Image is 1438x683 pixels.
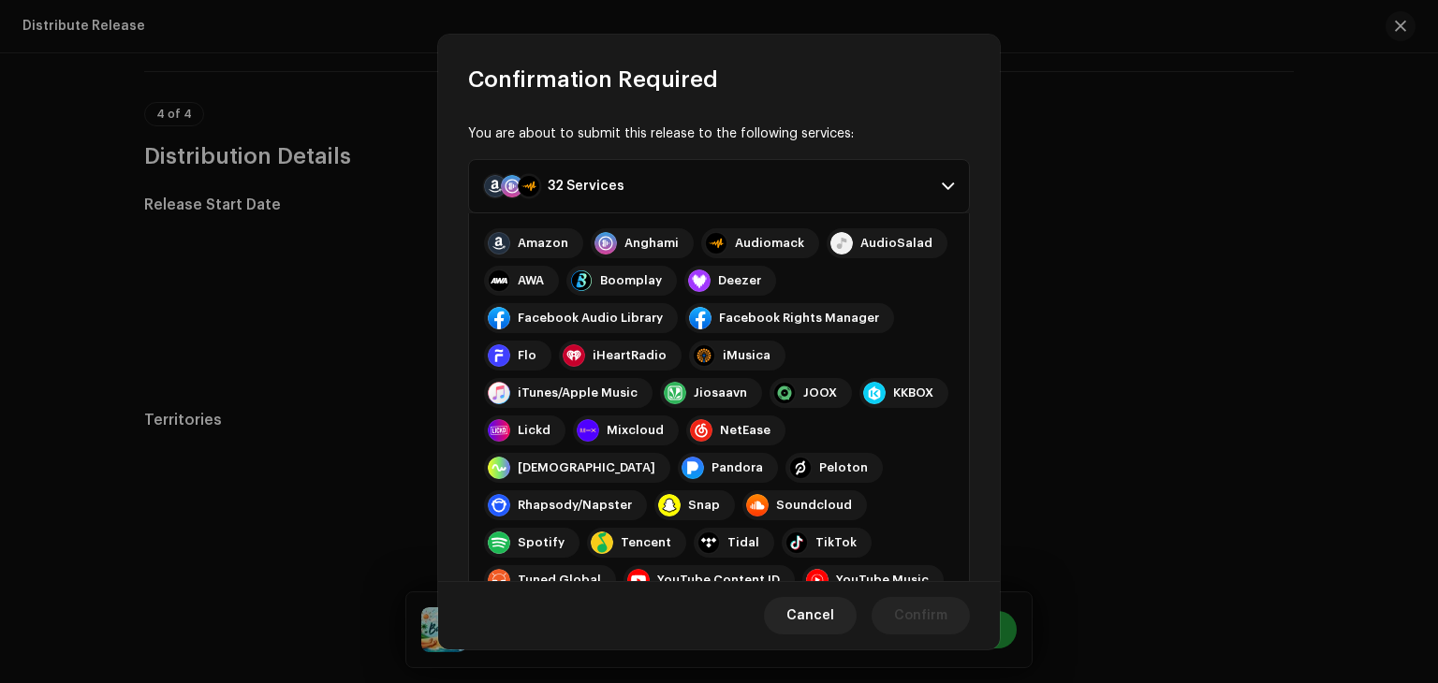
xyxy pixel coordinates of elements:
div: Amazon [518,236,568,251]
div: Lickd [518,423,550,438]
div: Tencent [621,535,671,550]
div: Flo [518,348,536,363]
div: YouTube Content ID [657,573,780,588]
div: Soundcloud [776,498,852,513]
div: Peloton [819,460,868,475]
div: Boomplay [600,273,662,288]
div: 32 Services [548,179,624,194]
p-accordion-content: 32 Services [468,213,970,611]
div: Spotify [518,535,565,550]
div: Snap [688,498,720,513]
div: iHeartRadio [593,348,667,363]
div: AWA [518,273,544,288]
span: Confirm [894,597,947,634]
button: Cancel [764,597,857,634]
div: NetEase [720,423,770,438]
div: iMusica [723,348,770,363]
div: [DEMOGRAPHIC_DATA] [518,460,655,475]
div: Rhapsody/Napster [518,498,632,513]
div: JOOX [803,385,837,400]
div: YouTube Music [836,573,929,588]
div: KKBOX [893,385,933,400]
div: iTunes/Apple Music [518,385,638,400]
div: Deezer [718,273,761,288]
div: AudioSalad [860,236,932,251]
span: Confirmation Required [468,65,718,94]
div: Audiomack [735,236,804,251]
button: Confirm [872,597,970,634]
div: Pandora [712,460,763,475]
div: Anghami [624,236,679,251]
div: Tidal [727,535,759,550]
div: Facebook Rights Manager [719,311,879,326]
div: TikTok [815,535,857,550]
div: Jiosaavn [694,385,747,400]
div: You are about to submit this release to the following services: [468,124,970,144]
div: Tuned Global [518,573,601,588]
div: Mixcloud [607,423,664,438]
p-accordion-header: 32 Services [468,159,970,213]
span: Cancel [786,597,834,634]
div: Facebook Audio Library [518,311,663,326]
